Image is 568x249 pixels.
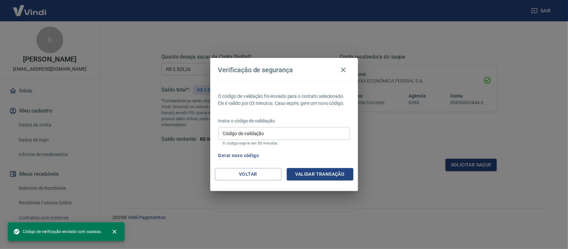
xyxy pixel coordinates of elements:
h4: Verificação de segurança [218,66,293,74]
p: Insira o código de validação [218,118,350,124]
button: close [107,224,122,239]
span: Código de verificação enviado com sucesso. [13,228,102,235]
p: O código de validação foi enviado para o contato selecionado. Ele é válido por 03 minutos. Caso e... [218,93,350,107]
button: Validar transação [287,168,353,180]
p: O código expira em 03 minutos. [223,141,345,145]
button: Voltar [215,168,282,180]
button: Gerar novo código [216,149,262,162]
